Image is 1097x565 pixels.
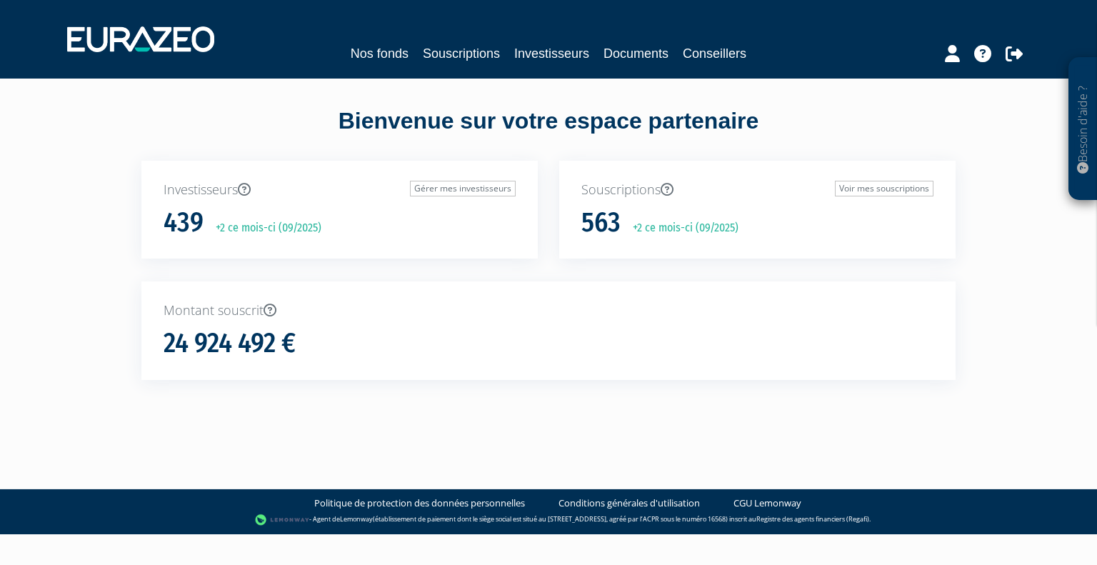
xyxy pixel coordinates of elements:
p: +2 ce mois-ci (09/2025) [206,220,321,236]
p: Besoin d'aide ? [1075,65,1091,194]
h1: 24 924 492 € [164,329,296,359]
img: 1732889491-logotype_eurazeo_blanc_rvb.png [67,26,214,52]
div: Bienvenue sur votre espace partenaire [131,105,966,161]
a: CGU Lemonway [733,496,801,510]
a: Documents [603,44,668,64]
p: Souscriptions [581,181,933,199]
h1: 439 [164,208,204,238]
a: Conseillers [683,44,746,64]
a: Politique de protection des données personnelles [314,496,525,510]
a: Investisseurs [514,44,589,64]
p: Investisseurs [164,181,516,199]
a: Registre des agents financiers (Regafi) [756,514,869,524]
a: Nos fonds [351,44,409,64]
a: Gérer mes investisseurs [410,181,516,196]
p: +2 ce mois-ci (09/2025) [623,220,738,236]
h1: 563 [581,208,621,238]
p: Montant souscrit [164,301,933,320]
a: Souscriptions [423,44,500,64]
img: logo-lemonway.png [255,513,310,527]
a: Lemonway [340,514,373,524]
div: - Agent de (établissement de paiement dont le siège social est situé au [STREET_ADDRESS], agréé p... [14,513,1083,527]
a: Conditions générales d'utilisation [558,496,700,510]
a: Voir mes souscriptions [835,181,933,196]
